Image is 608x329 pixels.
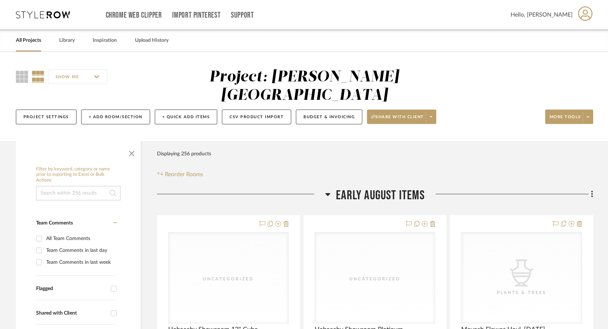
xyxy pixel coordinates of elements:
[93,36,117,45] a: Inspiration
[485,289,557,296] div: Plants & Trees
[46,257,115,268] div: Team Comments in last week
[124,145,139,159] button: Close
[59,36,75,45] a: Library
[367,110,436,124] button: Share with client
[339,275,411,283] div: Uncategorized
[169,232,288,323] div: 0
[172,12,220,18] a: Import Pinterest
[296,110,362,124] button: Budget & Invoicing
[36,166,121,183] h6: Filter by keyword, category or name prior to exporting to Excel or Bulk Actions
[222,110,291,124] button: CSV Product Import
[36,286,107,292] div: Flagged
[371,114,424,125] span: Share with client
[36,186,121,200] input: Search within 256 results
[46,233,115,244] div: All Team Comments
[135,36,169,45] a: Upload History
[16,36,41,45] a: All Projects
[157,147,211,161] div: Displaying 256 products
[336,188,425,203] span: Early August Items
[81,110,150,124] button: + Add Room/Section
[36,310,107,316] div: Shared with Client
[209,70,399,103] div: Project: [PERSON_NAME][GEOGRAPHIC_DATA]
[231,12,254,18] a: Support
[545,110,593,124] button: More tools
[550,114,581,125] span: More tools
[165,170,203,179] span: Reorder Rooms
[106,12,162,18] a: Chrome Web Clipper
[36,221,73,226] span: Team Comments
[511,10,573,19] span: Hello, [PERSON_NAME]
[155,110,218,124] button: + Quick Add Items
[192,275,264,283] div: Uncategorized
[16,110,76,124] button: Project Settings
[46,245,115,256] div: Team Comments in last day
[157,170,204,179] button: Reorder Rooms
